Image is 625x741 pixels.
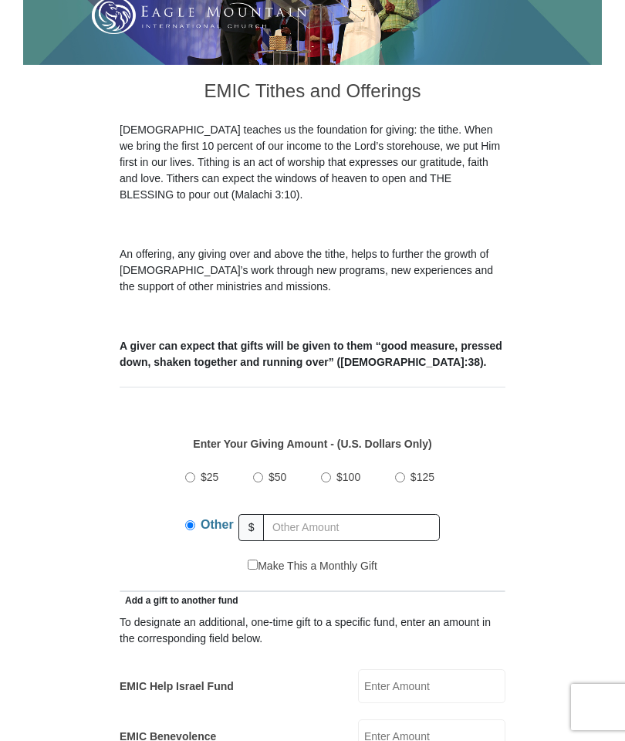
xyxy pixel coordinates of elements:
label: EMIC Help Israel Fund [120,678,234,695]
span: Other [201,518,234,531]
span: $100 [336,471,360,483]
p: An offering, any giving over and above the tithe, helps to further the growth of [DEMOGRAPHIC_DAT... [120,246,505,295]
div: To designate an additional, one-time gift to a specific fund, enter an amount in the correspondin... [120,614,505,647]
span: $25 [201,471,218,483]
h3: EMIC Tithes and Offerings [120,65,505,122]
span: $ [238,514,265,541]
p: [DEMOGRAPHIC_DATA] teaches us the foundation for giving: the tithe. When we bring the first 10 pe... [120,122,505,203]
strong: Enter Your Giving Amount - (U.S. Dollars Only) [193,438,431,450]
b: A giver can expect that gifts will be given to them “good measure, pressed down, shaken together ... [120,340,502,368]
span: $50 [269,471,286,483]
input: Enter Amount [358,669,505,703]
span: Add a gift to another fund [120,595,238,606]
span: $125 [410,471,434,483]
input: Make This a Monthly Gift [248,560,258,570]
input: Other Amount [263,514,440,541]
label: Make This a Monthly Gift [248,558,377,574]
